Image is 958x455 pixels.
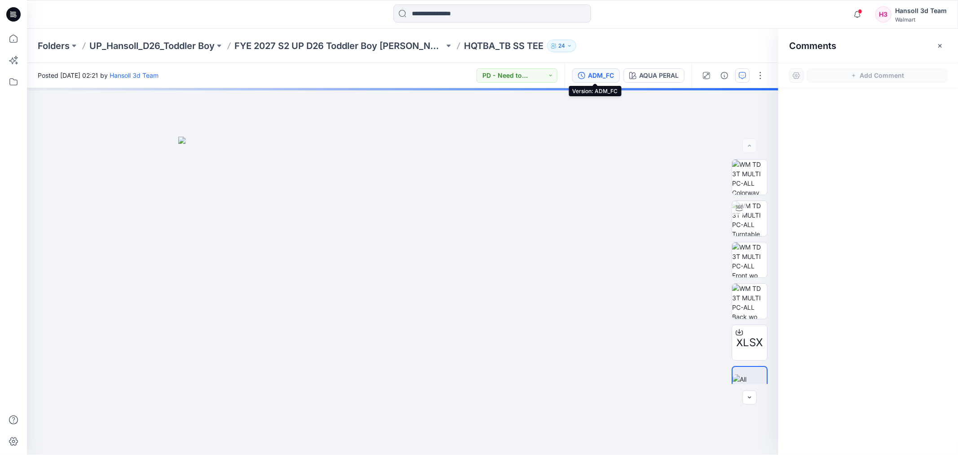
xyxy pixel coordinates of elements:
a: Folders [38,40,70,52]
img: WM TD 3T MULTI PC-ALL Colorway wo Avatar [732,160,767,195]
span: Posted [DATE] 02:21 by [38,71,159,80]
img: WM TD 3T MULTI PC-ALL Back wo Avatar [732,284,767,319]
p: 24 [558,41,565,51]
span: XLSX [737,335,763,351]
button: ADM_FC [572,68,620,83]
img: WM TD 3T MULTI PC-ALL Turntable with Avatar [732,201,767,236]
div: AQUA PERAL [639,71,679,80]
img: WM TD 3T MULTI PC-ALL Front wo Avatar [732,242,767,277]
div: H3 [875,6,892,22]
a: UP_Hansoll_D26_Toddler Boy [89,40,215,52]
a: Hansoll 3d Team [110,71,159,79]
button: AQUA PERAL [623,68,684,83]
button: 24 [547,40,576,52]
div: Hansoll 3d Team [895,5,947,16]
div: ADM_FC [588,71,614,80]
a: FYE 2027 S2 UP D26 Toddler Boy [PERSON_NAME] [234,40,444,52]
div: Walmart [895,16,947,23]
h2: Comments [789,40,836,51]
img: All colorways [733,375,767,393]
button: Add Comment [807,68,947,83]
p: HQTBA_TB SS TEE [464,40,543,52]
button: Details [717,68,732,83]
img: eyJhbGciOiJIUzI1NiIsImtpZCI6IjAiLCJzbHQiOiJzZXMiLCJ0eXAiOiJKV1QifQ.eyJkYXRhIjp7InR5cGUiOiJzdG9yYW... [178,137,627,455]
